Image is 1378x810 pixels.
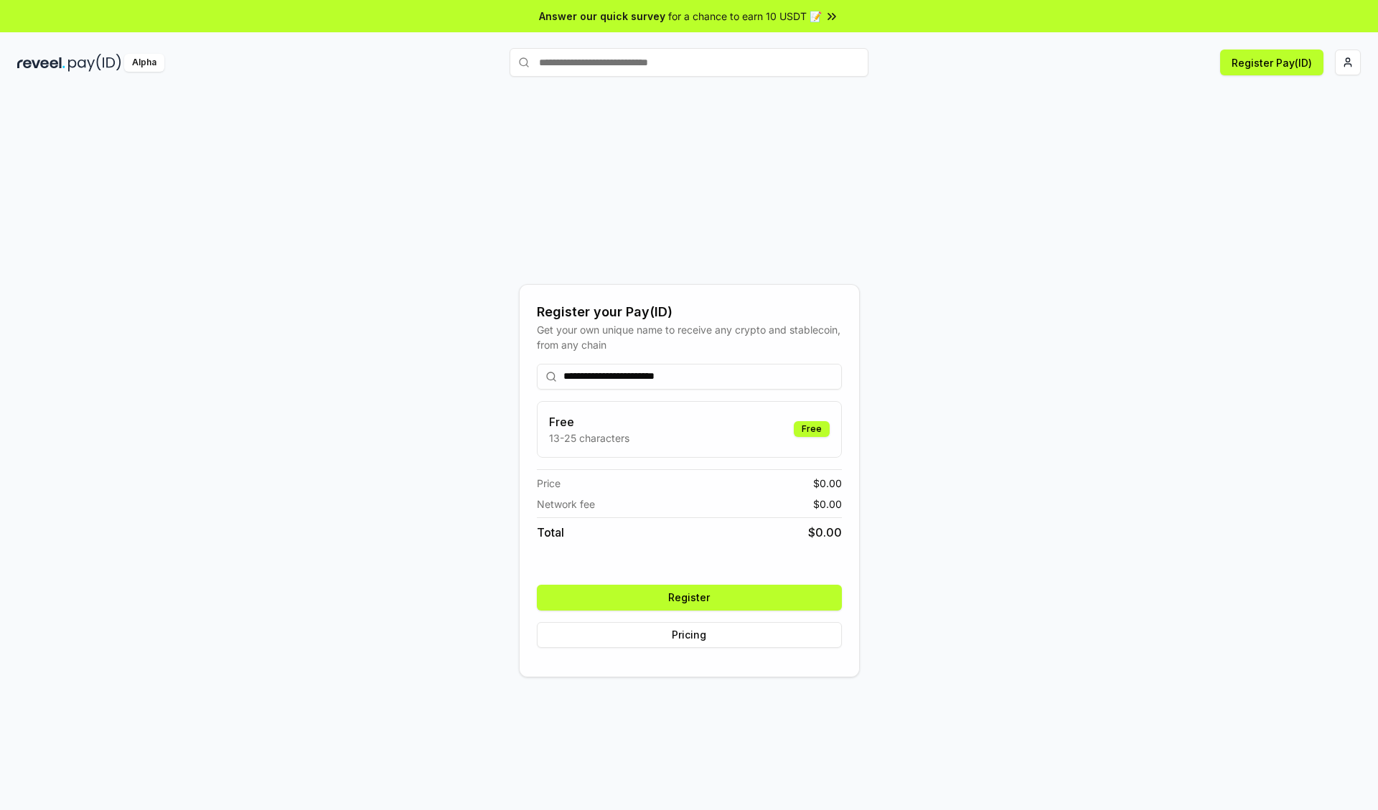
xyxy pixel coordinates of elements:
[537,302,842,322] div: Register your Pay(ID)
[537,322,842,352] div: Get your own unique name to receive any crypto and stablecoin, from any chain
[808,524,842,541] span: $ 0.00
[813,476,842,491] span: $ 0.00
[537,622,842,648] button: Pricing
[1220,50,1323,75] button: Register Pay(ID)
[537,524,564,541] span: Total
[549,413,629,430] h3: Free
[537,585,842,611] button: Register
[124,54,164,72] div: Alpha
[549,430,629,446] p: 13-25 characters
[537,496,595,512] span: Network fee
[17,54,65,72] img: reveel_dark
[813,496,842,512] span: $ 0.00
[668,9,822,24] span: for a chance to earn 10 USDT 📝
[794,421,830,437] div: Free
[539,9,665,24] span: Answer our quick survey
[68,54,121,72] img: pay_id
[537,476,561,491] span: Price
